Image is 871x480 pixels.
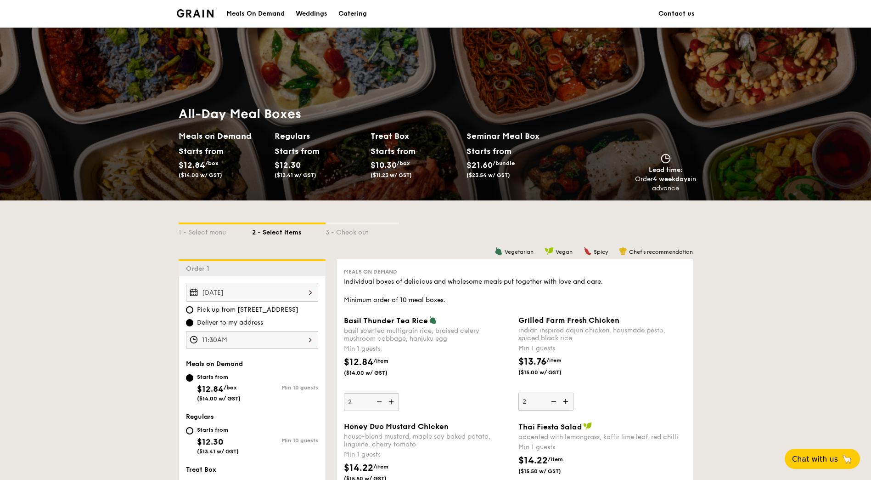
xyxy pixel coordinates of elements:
span: $14.22 [344,463,373,474]
span: $12.30 [275,160,301,170]
input: Pick up from [STREET_ADDRESS] [186,306,193,314]
span: ($11.23 w/ GST) [371,172,412,178]
img: icon-clock.2db775ea.svg [659,154,673,164]
span: Meals on Demand [186,360,243,368]
input: Grilled Farm Fresh Chickenindian inspired cajun chicken, housmade pesto, spiced black riceMin 1 g... [518,393,573,411]
span: $10.30 [371,160,397,170]
span: $13.76 [518,356,546,367]
h2: Regulars [275,130,363,143]
span: ($13.41 w/ GST) [275,172,316,178]
h2: Meals on Demand [179,130,267,143]
div: Min 10 guests [252,384,318,391]
span: Treat Box [186,466,216,474]
input: Event time [186,331,318,349]
img: icon-vegan.f8ff3823.svg [583,422,592,430]
span: ($15.00 w/ GST) [518,369,581,376]
span: $21.60 [466,160,493,170]
img: icon-vegetarian.fe4039eb.svg [429,316,437,324]
span: /item [373,358,388,364]
img: icon-reduce.1d2dbef1.svg [371,393,385,411]
img: icon-reduce.1d2dbef1.svg [546,393,560,410]
span: Pick up from [STREET_ADDRESS] [197,305,298,314]
img: icon-chef-hat.a58ddaea.svg [619,247,627,255]
div: accented with lemongrass, kaffir lime leaf, red chilli [518,433,686,441]
div: indian inspired cajun chicken, housmade pesto, spiced black rice [518,326,686,342]
span: $14.22 [518,455,548,466]
span: Regulars [186,413,214,421]
span: Chat with us [792,455,838,463]
span: ($13.41 w/ GST) [197,448,239,455]
input: Starts from$12.30($13.41 w/ GST)Min 10 guests [186,427,193,434]
span: /box [224,384,237,391]
div: Individual boxes of delicious and wholesome meals put together with love and care. Minimum order ... [344,277,686,305]
div: basil scented multigrain rice, braised celery mushroom cabbage, hanjuku egg [344,327,511,343]
input: Deliver to my address [186,319,193,326]
span: Order 1 [186,265,213,273]
div: 1 - Select menu [179,224,252,237]
input: Event date [186,284,318,302]
div: Order in advance [635,175,697,193]
img: Grain [177,9,214,17]
img: icon-vegetarian.fe4039eb.svg [495,247,503,255]
span: $12.84 [197,384,224,394]
strong: 4 weekdays [653,175,691,183]
span: Basil Thunder Tea Rice [344,316,428,325]
div: Min 1 guests [518,344,686,353]
div: 3 - Check out [326,224,399,237]
div: Min 1 guests [518,443,686,452]
span: Meals on Demand [344,269,397,275]
span: Thai Fiesta Salad [518,423,582,431]
span: Lead time: [649,166,683,174]
div: Min 1 guests [344,450,511,459]
span: ($23.54 w/ GST) [466,172,510,178]
span: Honey Duo Mustard Chicken [344,422,449,431]
span: Vegetarian [505,249,534,255]
input: Basil Thunder Tea Ricebasil scented multigrain rice, braised celery mushroom cabbage, hanjuku egg... [344,393,399,411]
div: Starts from [371,144,411,158]
span: 🦙 [842,454,853,464]
span: Vegan [556,249,573,255]
a: Logotype [177,9,214,17]
div: Starts from [466,144,511,158]
div: Starts from [197,373,241,381]
span: ($14.00 w/ GST) [344,369,406,377]
img: icon-add.58712e84.svg [560,393,573,410]
h1: All-Day Meal Boxes [179,106,562,122]
span: Deliver to my address [197,318,263,327]
div: Min 1 guests [344,344,511,354]
span: $12.30 [197,437,223,447]
span: $12.84 [344,357,373,368]
span: /item [373,463,388,470]
div: Starts from [275,144,315,158]
span: ($15.50 w/ GST) [518,468,581,475]
span: Spicy [594,249,608,255]
div: house-blend mustard, maple soy baked potato, linguine, cherry tomato [344,433,511,448]
input: Starts from$12.84/box($14.00 w/ GST)Min 10 guests [186,374,193,382]
span: Chef's recommendation [629,249,693,255]
span: Grilled Farm Fresh Chicken [518,316,619,325]
img: icon-spicy.37a8142b.svg [584,247,592,255]
span: /box [205,160,219,166]
button: Chat with us🦙 [785,449,860,469]
div: Starts from [197,426,239,434]
div: Starts from [179,144,219,158]
h2: Treat Box [371,130,459,143]
span: /item [546,357,562,364]
div: Min 10 guests [252,437,318,444]
span: /box [397,160,410,166]
h2: Seminar Meal Box [466,130,562,143]
span: /bundle [493,160,515,166]
span: ($14.00 w/ GST) [179,172,222,178]
img: icon-add.58712e84.svg [385,393,399,411]
span: $12.84 [179,160,205,170]
div: 2 - Select items [252,224,326,237]
span: /item [548,456,563,463]
span: ($14.00 w/ GST) [197,395,241,402]
img: icon-vegan.f8ff3823.svg [545,247,554,255]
